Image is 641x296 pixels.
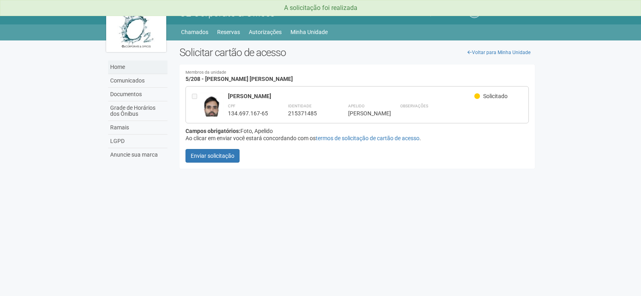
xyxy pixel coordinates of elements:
a: termos de solicitação de cartão de acesso [316,135,419,141]
strong: CPF [228,104,236,108]
div: Entre em contato com a Aministração para solicitar o cancelamento ou 2a via [192,93,200,117]
a: Documentos [108,88,167,101]
a: Reservas [217,26,240,38]
a: Ramais [108,121,167,135]
div: 134.697.167-65 [228,110,268,117]
div: Foto, Apelido [185,127,529,135]
a: Autorizações [249,26,282,38]
a: Comunicados [108,74,167,88]
div: 215371485 [288,110,328,117]
a: Voltar para Minha Unidade [463,46,535,58]
strong: Apelido [348,104,365,108]
h2: Solicitar cartão de acesso [179,46,535,58]
div: Ao clicar em enviar você estará concordando com os . [185,135,529,142]
img: logo.jpg [106,4,166,52]
strong: Observações [400,104,428,108]
div: [PERSON_NAME] [348,110,380,117]
a: Chamados [181,26,208,38]
div: [PERSON_NAME] [228,93,474,100]
span: Solicitado [483,93,508,99]
small: Membros da unidade [185,70,529,75]
a: Grade de Horários dos Ônibus [108,101,167,121]
button: Enviar solicitação [185,149,240,163]
a: Home [108,60,167,74]
strong: Identidade [288,104,312,108]
h4: 5/208 - [PERSON_NAME] [PERSON_NAME] [185,70,529,82]
a: Anuncie sua marca [108,148,167,161]
img: user.jpg [200,93,224,126]
a: LGPD [108,135,167,148]
strong: Campos obrigatórios: [185,128,240,134]
a: Minha Unidade [290,26,328,38]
